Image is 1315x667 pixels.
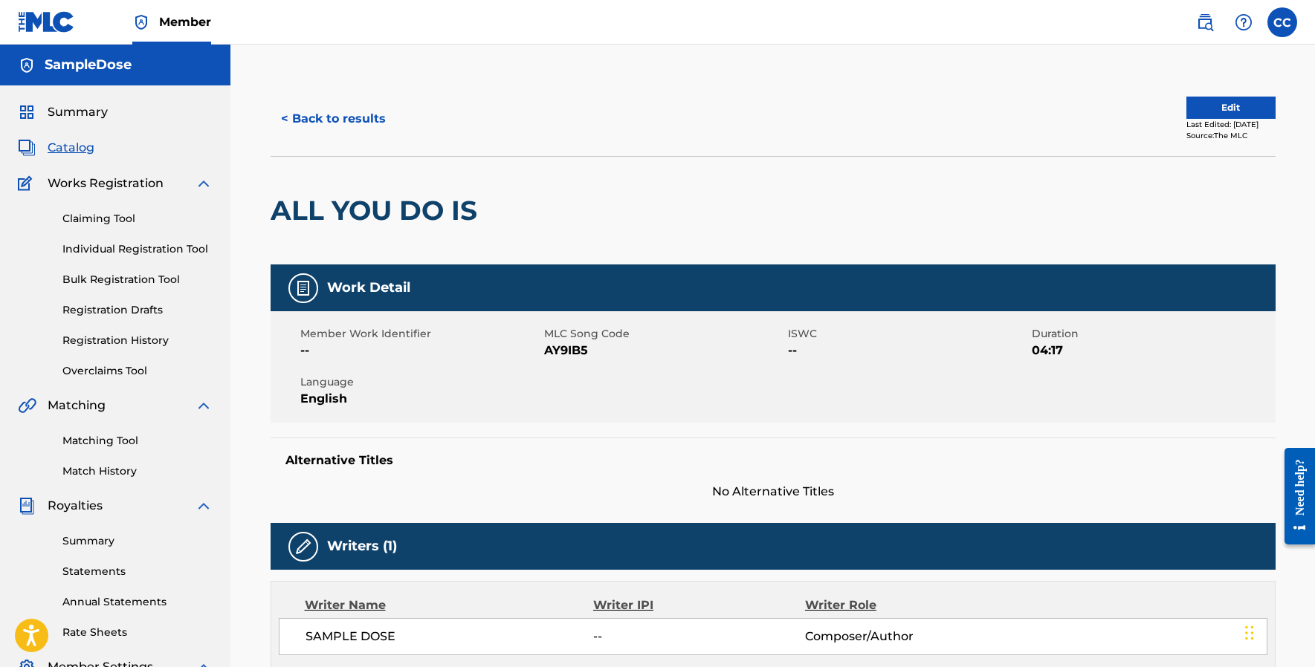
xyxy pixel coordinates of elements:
[62,363,213,379] a: Overclaims Tool
[62,433,213,449] a: Matching Tool
[195,497,213,515] img: expand
[271,194,485,227] h2: ALL YOU DO IS
[62,463,213,479] a: Match History
[593,596,805,614] div: Writer IPI
[1229,7,1259,37] div: Help
[1273,435,1315,558] iframe: Resource Center
[305,596,594,614] div: Writer Name
[294,538,312,556] img: Writers
[544,342,784,359] span: AY9IB5
[300,326,540,342] span: Member Work Identifier
[788,326,1028,342] span: ISWC
[48,497,103,515] span: Royalties
[1032,342,1272,359] span: 04:17
[18,139,36,157] img: Catalog
[1245,611,1254,655] div: Drag
[195,175,213,192] img: expand
[62,272,213,287] a: Bulk Registration Tool
[18,103,108,121] a: SummarySummary
[593,628,804,645] span: --
[18,11,75,33] img: MLC Logo
[271,483,1276,501] span: No Alternative Titles
[48,397,106,414] span: Matching
[285,453,1261,468] h5: Alternative Titles
[805,628,998,645] span: Composer/Author
[62,533,213,549] a: Summary
[48,175,164,192] span: Works Registration
[327,279,410,296] h5: Work Detail
[294,279,312,297] img: Work Detail
[62,302,213,318] a: Registration Drafts
[62,333,213,348] a: Registration History
[62,564,213,579] a: Statements
[62,625,213,640] a: Rate Sheets
[1032,326,1272,342] span: Duration
[45,56,132,74] h5: SampleDose
[62,211,213,227] a: Claiming Tool
[132,13,150,31] img: Top Rightsholder
[300,374,540,390] span: Language
[544,326,784,342] span: MLC Song Code
[18,139,94,157] a: CatalogCatalog
[1186,97,1276,119] button: Edit
[195,397,213,414] img: expand
[48,103,108,121] span: Summary
[18,497,36,515] img: Royalties
[62,594,213,610] a: Annual Statements
[18,56,36,74] img: Accounts
[271,100,396,137] button: < Back to results
[300,342,540,359] span: --
[1267,7,1297,37] div: User Menu
[18,103,36,121] img: Summary
[18,397,36,414] img: Matching
[788,342,1028,359] span: --
[62,241,213,257] a: Individual Registration Tool
[1186,119,1276,130] div: Last Edited: [DATE]
[327,538,397,555] h5: Writers (1)
[1196,13,1214,31] img: search
[306,628,594,645] span: SAMPLE DOSE
[1190,7,1220,37] a: Public Search
[18,175,37,192] img: Works Registration
[1235,13,1253,31] img: help
[1241,596,1315,667] iframe: Chat Widget
[1186,130,1276,141] div: Source: The MLC
[159,13,211,30] span: Member
[300,390,540,408] span: English
[805,596,998,614] div: Writer Role
[48,139,94,157] span: Catalog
